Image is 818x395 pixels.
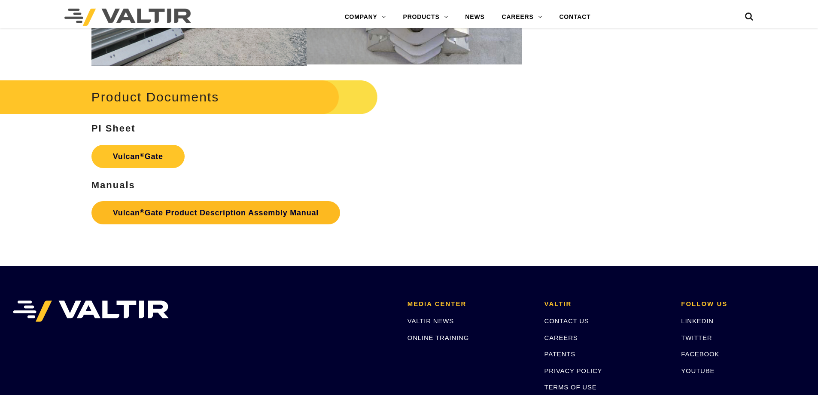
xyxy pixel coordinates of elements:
[544,367,602,374] a: PRIVACY POLICY
[544,317,589,325] a: CONTACT US
[544,383,597,391] a: TERMS OF USE
[140,152,145,158] sup: ®
[493,9,551,26] a: CAREERS
[64,9,191,26] img: Valtir
[91,145,185,168] a: Vulcan®Gate
[91,201,340,224] a: Vulcan®Gate Product Description Assembly Manual
[407,317,454,325] a: VALTIR NEWS
[681,317,714,325] a: LINKEDIN
[407,334,469,341] a: ONLINE TRAINING
[681,334,712,341] a: TWITTER
[681,367,715,374] a: YOUTUBE
[91,123,136,134] strong: PI Sheet
[13,300,169,322] img: VALTIR
[395,9,457,26] a: PRODUCTS
[113,152,163,161] strong: Vulcan Gate
[91,180,135,190] strong: Manuals
[681,300,805,308] h2: FOLLOW US
[544,350,576,358] a: PATENTS
[336,9,395,26] a: COMPANY
[681,350,719,358] a: FACEBOOK
[456,9,493,26] a: NEWS
[550,9,599,26] a: CONTACT
[544,300,669,308] h2: VALTIR
[140,208,145,214] sup: ®
[544,334,578,341] a: CAREERS
[407,300,532,308] h2: MEDIA CENTER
